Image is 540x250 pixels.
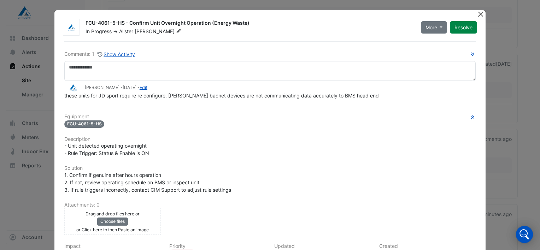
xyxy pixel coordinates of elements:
[450,21,477,34] button: Resolve
[113,28,118,34] span: ->
[64,93,379,99] span: these units for JD sport require re configure. [PERSON_NAME] bacnet devices are not communicating...
[64,202,476,208] h6: Attachments: 0
[119,28,133,34] span: Alister
[169,243,266,249] h6: Priority
[64,120,105,128] span: FCU-4061-5-HS
[86,211,140,216] small: Drag and drop files here or
[135,28,183,35] span: [PERSON_NAME]
[86,28,112,34] span: In Progress
[421,21,447,34] button: More
[64,114,476,120] h6: Equipment
[64,50,136,58] div: Comments: 1
[64,243,161,249] h6: Impact
[140,85,147,90] a: Edit
[97,50,136,58] button: Show Activity
[97,218,128,225] button: Choose files
[123,85,136,90] span: 2025-02-10 20:29:51
[379,243,476,249] h6: Created
[64,84,82,92] img: Airmaster Australia
[86,19,412,28] div: FCU-4061-5-HS - Confirm Unit Overnight Operation (Energy Waste)
[425,24,437,31] span: More
[64,172,231,193] span: 1. Confirm if genuine after hours operation 2. If not, review operating schedule on BMS or inspec...
[64,143,149,156] span: - Unit detected operating overnight - Rule Trigger: Status & Enable is ON
[85,84,147,91] small: [PERSON_NAME] - -
[516,226,533,243] div: Open Intercom Messenger
[63,24,80,31] img: Airmaster Australia
[76,227,149,232] small: or Click here to then Paste an image
[64,136,476,142] h6: Description
[477,10,484,18] button: Close
[274,243,371,249] h6: Updated
[64,165,476,171] h6: Solution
